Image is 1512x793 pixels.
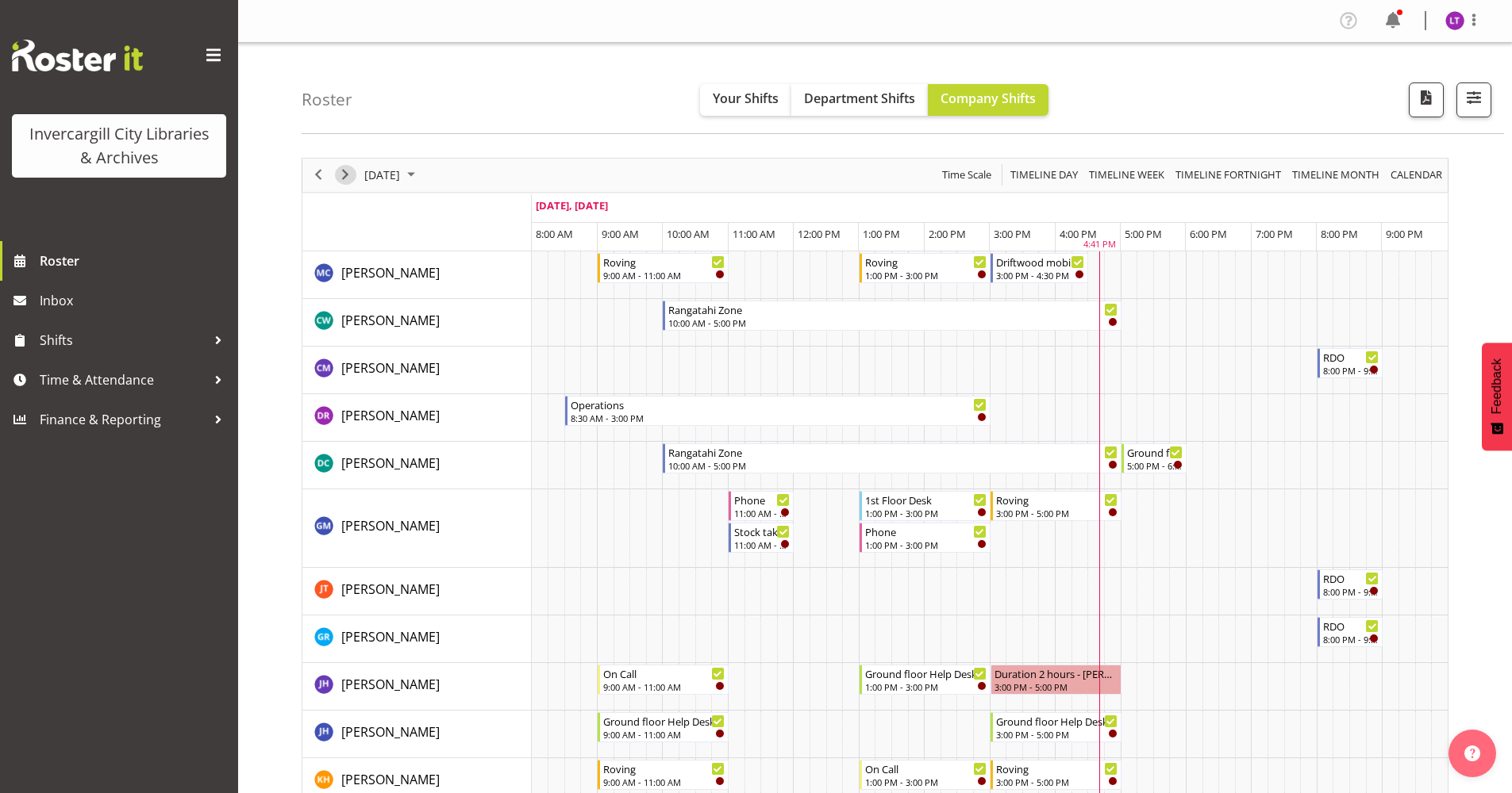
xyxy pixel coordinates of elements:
[341,676,440,693] span: [PERSON_NAME]
[603,728,725,741] div: 9:00 AM - 11:00 AM
[1323,349,1379,365] div: RDO
[359,159,425,192] div: September 26, 2025
[341,516,440,535] a: [PERSON_NAME]
[565,396,991,426] div: Debra Robinson"s event - Operations Begin From Friday, September 26, 2025 at 8:30:00 AM GMT+12:00...
[1190,227,1227,241] span: 6:00 PM
[1318,569,1383,600] div: Glen Tomlinson"s event - RDO Begin From Friday, September 26, 2025 at 8:00:00 PM GMT+12:00 Ends A...
[994,227,1031,241] span: 3:00 PM
[598,253,729,283] div: Aurora Catu"s event - Roving Begin From Friday, September 26, 2025 at 9:00:00 AM GMT+12:00 Ends A...
[940,165,995,185] button: Time Scale
[1291,165,1381,185] span: Timeline Month
[729,523,794,553] div: Gabriel McKay Smith"s event - Stock taking Begin From Friday, September 26, 2025 at 11:00:00 AM G...
[335,165,356,185] button: Next
[598,712,729,742] div: Jillian Hunter"s event - Ground floor Help Desk Begin From Friday, September 26, 2025 at 9:00:00 ...
[1482,343,1512,450] button: Feedback - Show survey
[28,122,210,170] div: Invercargill City Libraries & Archives
[734,492,790,508] div: Phone
[995,680,1118,693] div: 3:00 PM - 5:00 PM
[603,665,725,681] div: On Call
[865,760,987,776] div: On Call
[341,311,440,330] a: [PERSON_NAME]
[929,227,966,241] span: 2:00 PM
[991,253,1089,283] div: Aurora Catu"s event - Driftwood mobiles Begin From Friday, September 26, 2025 at 3:00:00 PM GMT+1...
[668,316,1117,329] div: 10:00 AM - 5:00 PM
[341,407,440,424] span: [PERSON_NAME]
[941,165,993,185] span: Time Scale
[1389,165,1444,185] span: calendar
[603,269,725,282] div: 9:00 AM - 11:00 AM
[991,665,1121,695] div: Jill Harpur"s event - Duration 2 hours - Jill Harpur Begin From Friday, September 26, 2025 at 3:0...
[996,728,1118,741] div: 3:00 PM - 5:00 PM
[1318,617,1383,647] div: Grace Roscoe-Squires"s event - RDO Begin From Friday, September 26, 2025 at 8:00:00 PM GMT+12:00 ...
[1087,165,1168,185] button: Timeline Week
[865,254,987,270] div: Roving
[865,523,987,539] div: Phone
[1456,82,1491,117] button: Filter Shifts
[860,665,991,695] div: Jill Harpur"s event - Ground floor Help Desk Begin From Friday, September 26, 2025 at 1:00:00 PM ...
[663,301,1121,331] div: Catherine Wilson"s event - Rangatahi Zone Begin From Friday, September 26, 2025 at 10:00:00 AM GM...
[1174,165,1283,185] span: Timeline Fortnight
[734,523,790,539] div: Stock taking
[598,665,729,695] div: Jill Harpur"s event - On Call Begin From Friday, September 26, 2025 at 9:00:00 AM GMT+12:00 Ends ...
[363,165,402,185] span: [DATE]
[865,269,987,282] div: 1:00 PM - 3:00 PM
[302,489,532,568] td: Gabriel McKay Smith resource
[860,523,991,553] div: Gabriel McKay Smith"s event - Phone Begin From Friday, September 26, 2025 at 1:00:00 PM GMT+12:00...
[1490,358,1504,414] span: Feedback
[1409,82,1444,117] button: Download a PDF of the roster for the current day
[341,264,440,282] span: [PERSON_NAME]
[341,312,440,329] span: [PERSON_NAME]
[928,84,1048,116] button: Company Shifts
[536,227,573,241] span: 8:00 AM
[1323,585,1379,598] div: 8:00 PM - 9:00 PM
[332,159,359,192] div: next period
[602,227,639,241] span: 9:00 AM
[341,580,440,598] span: [PERSON_NAME]
[1464,745,1480,761] img: help-xxl-2.png
[733,227,775,241] span: 11:00 AM
[804,90,915,107] span: Department Shifts
[341,723,440,741] span: [PERSON_NAME]
[996,760,1118,776] div: Roving
[865,507,987,519] div: 1:00 PM - 3:00 PM
[860,491,991,521] div: Gabriel McKay Smith"s event - 1st Floor Desk Begin From Friday, September 26, 2025 at 1:00:00 PM ...
[603,680,725,693] div: 9:00 AM - 11:00 AM
[302,251,532,299] td: Aurora Catu resource
[1121,443,1187,473] div: Donald Cunningham"s event - Ground floor Help Desk Begin From Friday, September 26, 2025 at 5:00:...
[865,680,987,693] div: 1:00 PM - 3:00 PM
[941,90,1036,107] span: Company Shifts
[1323,364,1379,377] div: 8:00 PM - 9:00 PM
[791,84,928,116] button: Department Shifts
[341,770,440,789] a: [PERSON_NAME]
[40,368,206,392] span: Time & Attendance
[1388,165,1445,185] button: Month
[362,165,422,185] button: September 2025
[865,665,987,681] div: Ground floor Help Desk
[341,454,440,473] a: [PERSON_NAME]
[1290,165,1383,185] button: Timeline Month
[1445,11,1464,30] img: lyndsay-tautari11676.jpg
[860,760,991,790] div: Kaela Harley"s event - On Call Begin From Friday, September 26, 2025 at 1:00:00 PM GMT+12:00 Ends...
[1008,165,1081,185] button: Timeline Day
[341,359,440,377] span: [PERSON_NAME]
[302,442,532,489] td: Donald Cunningham resource
[991,760,1121,790] div: Kaela Harley"s event - Roving Begin From Friday, September 26, 2025 at 3:00:00 PM GMT+12:00 Ends ...
[865,492,987,508] div: 1st Floor Desk
[302,347,532,394] td: Chamique Mamolo resource
[865,776,987,788] div: 1:00 PM - 3:00 PM
[603,713,725,729] div: Ground floor Help Desk
[305,159,332,192] div: previous period
[40,249,230,273] span: Roster
[341,406,440,425] a: [PERSON_NAME]
[1087,165,1166,185] span: Timeline Week
[12,40,143,71] img: Rosterit website logo
[668,459,1117,472] div: 10:00 AM - 5:00 PM
[1318,348,1383,378] div: Chamique Mamolo"s event - RDO Begin From Friday, September 26, 2025 at 8:00:00 PM GMT+12:00 Ends ...
[302,615,532,663] td: Grace Roscoe-Squires resource
[341,358,440,377] a: [PERSON_NAME]
[996,269,1085,282] div: 3:00 PM - 4:30 PM
[996,492,1118,508] div: Roving
[302,299,532,347] td: Catherine Wilson resource
[40,289,230,312] span: Inbox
